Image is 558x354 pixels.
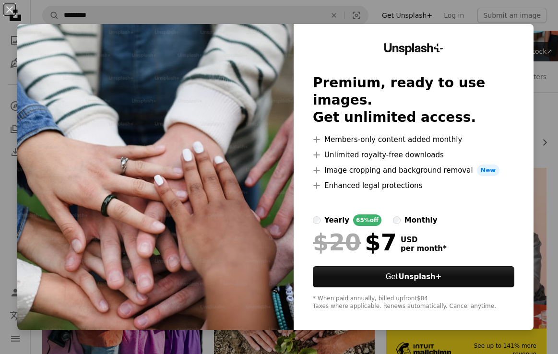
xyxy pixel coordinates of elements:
[313,74,514,126] h2: Premium, ready to use images. Get unlimited access.
[313,180,514,191] li: Enhanced legal protections
[401,244,447,253] span: per month *
[313,149,514,161] li: Unlimited royalty-free downloads
[353,214,381,226] div: 65% off
[477,165,500,176] span: New
[313,266,514,287] button: GetUnsplash+
[313,165,514,176] li: Image cropping and background removal
[401,236,447,244] span: USD
[398,272,441,281] strong: Unsplash+
[404,214,438,226] div: monthly
[313,134,514,145] li: Members-only content added monthly
[324,214,349,226] div: yearly
[393,216,401,224] input: monthly
[313,230,397,255] div: $7
[313,230,361,255] span: $20
[313,295,514,310] div: * When paid annually, billed upfront $84 Taxes where applicable. Renews automatically. Cancel any...
[313,216,321,224] input: yearly65%off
